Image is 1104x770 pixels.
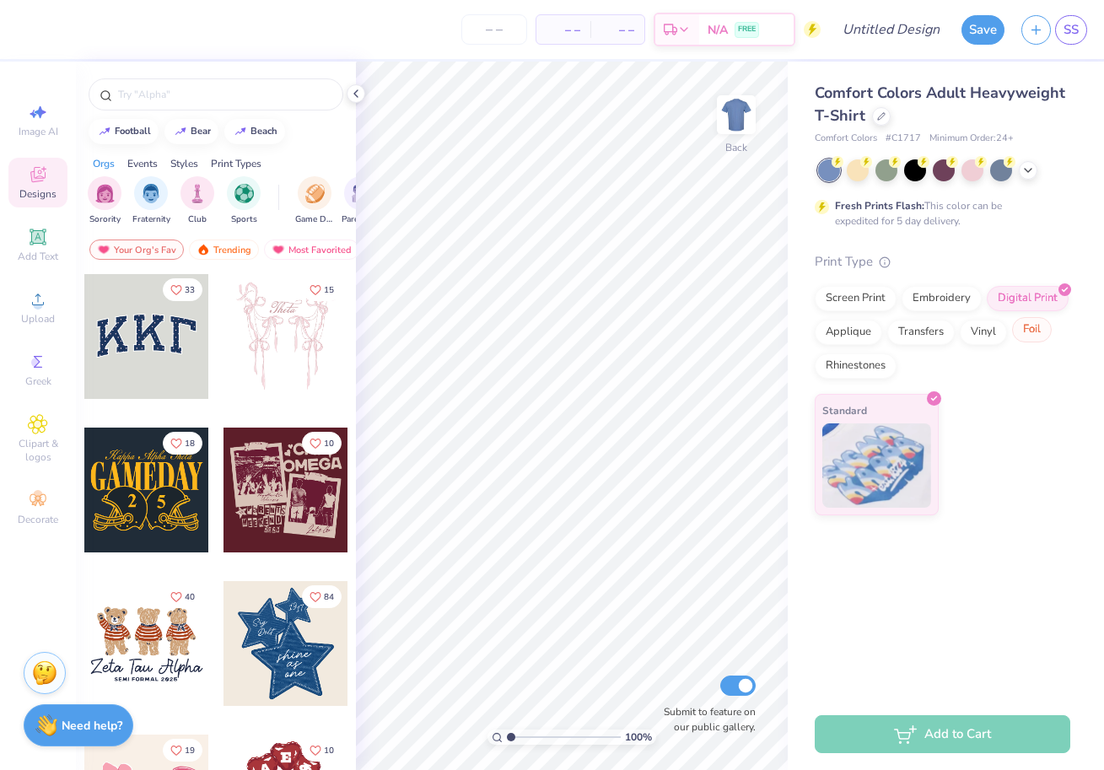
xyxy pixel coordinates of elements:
button: filter button [180,176,214,226]
button: Like [163,278,202,301]
div: Transfers [887,320,955,345]
span: Game Day [295,213,334,226]
div: Screen Print [815,286,897,311]
span: Parent's Weekend [342,213,380,226]
img: Standard [822,423,931,508]
span: Clipart & logos [8,437,67,464]
button: Like [302,739,342,762]
span: Standard [822,401,867,419]
button: Save [961,15,1004,45]
label: Submit to feature on our public gallery. [654,704,756,735]
img: trend_line.gif [174,127,187,137]
span: Comfort Colors Adult Heavyweight T-Shirt [815,83,1065,126]
div: Styles [170,156,198,171]
span: 40 [185,593,195,601]
span: 15 [324,286,334,294]
button: filter button [342,176,380,226]
span: 19 [185,746,195,755]
button: football [89,119,159,144]
img: most_fav.gif [272,244,285,256]
span: Upload [21,312,55,326]
div: Digital Print [987,286,1069,311]
button: Like [163,739,202,762]
button: filter button [132,176,170,226]
div: This color can be expedited for 5 day delivery. [835,198,1042,229]
span: 33 [185,286,195,294]
span: – – [600,21,634,39]
img: Club Image [188,184,207,203]
span: Add Text [18,250,58,263]
img: trend_line.gif [98,127,111,137]
button: beach [224,119,285,144]
button: Like [302,278,342,301]
img: Sports Image [234,184,254,203]
div: Orgs [93,156,115,171]
div: filter for Club [180,176,214,226]
img: most_fav.gif [97,244,110,256]
div: filter for Sports [227,176,261,226]
img: Fraternity Image [142,184,160,203]
span: 10 [324,439,334,448]
img: Game Day Image [305,184,325,203]
img: trending.gif [197,244,210,256]
input: Untitled Design [829,13,953,46]
div: filter for Game Day [295,176,334,226]
button: filter button [88,176,121,226]
span: 84 [324,593,334,601]
button: Like [163,585,202,608]
button: Like [302,432,342,455]
span: FREE [738,24,756,35]
div: Events [127,156,158,171]
div: filter for Parent's Weekend [342,176,380,226]
div: filter for Fraternity [132,176,170,226]
span: Comfort Colors [815,132,877,146]
strong: Fresh Prints Flash: [835,199,924,213]
div: Applique [815,320,882,345]
img: Parent's Weekend Image [352,184,371,203]
span: Minimum Order: 24 + [929,132,1014,146]
div: Vinyl [960,320,1007,345]
span: Sorority [89,213,121,226]
input: Try "Alpha" [116,86,332,103]
div: Print Type [815,252,1070,272]
div: bear [191,127,211,136]
div: Back [725,140,747,155]
div: Rhinestones [815,353,897,379]
div: football [115,127,151,136]
button: filter button [227,176,261,226]
span: 10 [324,746,334,755]
span: Fraternity [132,213,170,226]
button: filter button [295,176,334,226]
div: filter for Sorority [88,176,121,226]
div: Embroidery [902,286,982,311]
div: beach [250,127,277,136]
span: 100 % [625,730,652,745]
img: trend_line.gif [234,127,247,137]
span: 18 [185,439,195,448]
span: SS [1064,20,1079,40]
div: Most Favorited [264,240,359,260]
span: Decorate [18,513,58,526]
span: # C1717 [886,132,921,146]
img: Sorority Image [95,184,115,203]
a: SS [1055,15,1087,45]
div: Trending [189,240,259,260]
span: N/A [708,21,728,39]
div: Foil [1012,317,1052,342]
span: – – [547,21,580,39]
button: Like [302,585,342,608]
button: bear [164,119,218,144]
div: Print Types [211,156,261,171]
input: – – [461,14,527,45]
img: Back [719,98,753,132]
span: Designs [19,187,57,201]
button: Like [163,432,202,455]
strong: Need help? [62,718,122,734]
span: Image AI [19,125,58,138]
span: Sports [231,213,257,226]
span: Club [188,213,207,226]
span: Greek [25,374,51,388]
div: Your Org's Fav [89,240,184,260]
